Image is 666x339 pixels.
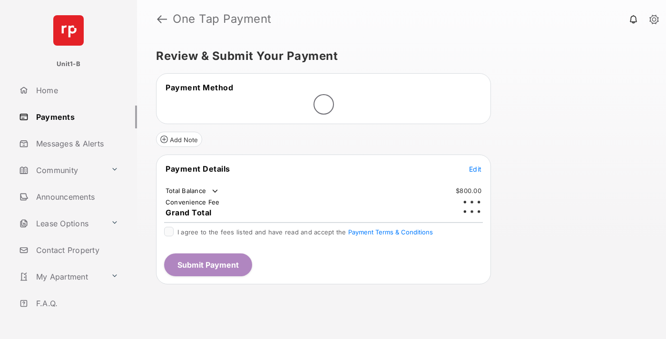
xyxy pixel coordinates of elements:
[15,292,137,315] a: F.A.Q.
[15,212,107,235] a: Lease Options
[15,132,137,155] a: Messages & Alerts
[166,208,212,217] span: Grand Total
[455,186,482,195] td: $800.00
[165,186,220,196] td: Total Balance
[15,79,137,102] a: Home
[469,164,481,174] button: Edit
[15,265,107,288] a: My Apartment
[166,164,230,174] span: Payment Details
[15,185,137,208] a: Announcements
[57,59,80,69] p: Unit1-B
[166,83,233,92] span: Payment Method
[156,50,639,62] h5: Review & Submit Your Payment
[165,198,220,206] td: Convenience Fee
[15,106,137,128] a: Payments
[15,159,107,182] a: Community
[173,13,272,25] strong: One Tap Payment
[177,228,433,236] span: I agree to the fees listed and have read and accept the
[15,239,137,262] a: Contact Property
[348,228,433,236] button: I agree to the fees listed and have read and accept the
[469,165,481,173] span: Edit
[156,132,202,147] button: Add Note
[164,253,252,276] button: Submit Payment
[53,15,84,46] img: svg+xml;base64,PHN2ZyB4bWxucz0iaHR0cDovL3d3dy53My5vcmcvMjAwMC9zdmciIHdpZHRoPSI2NCIgaGVpZ2h0PSI2NC...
